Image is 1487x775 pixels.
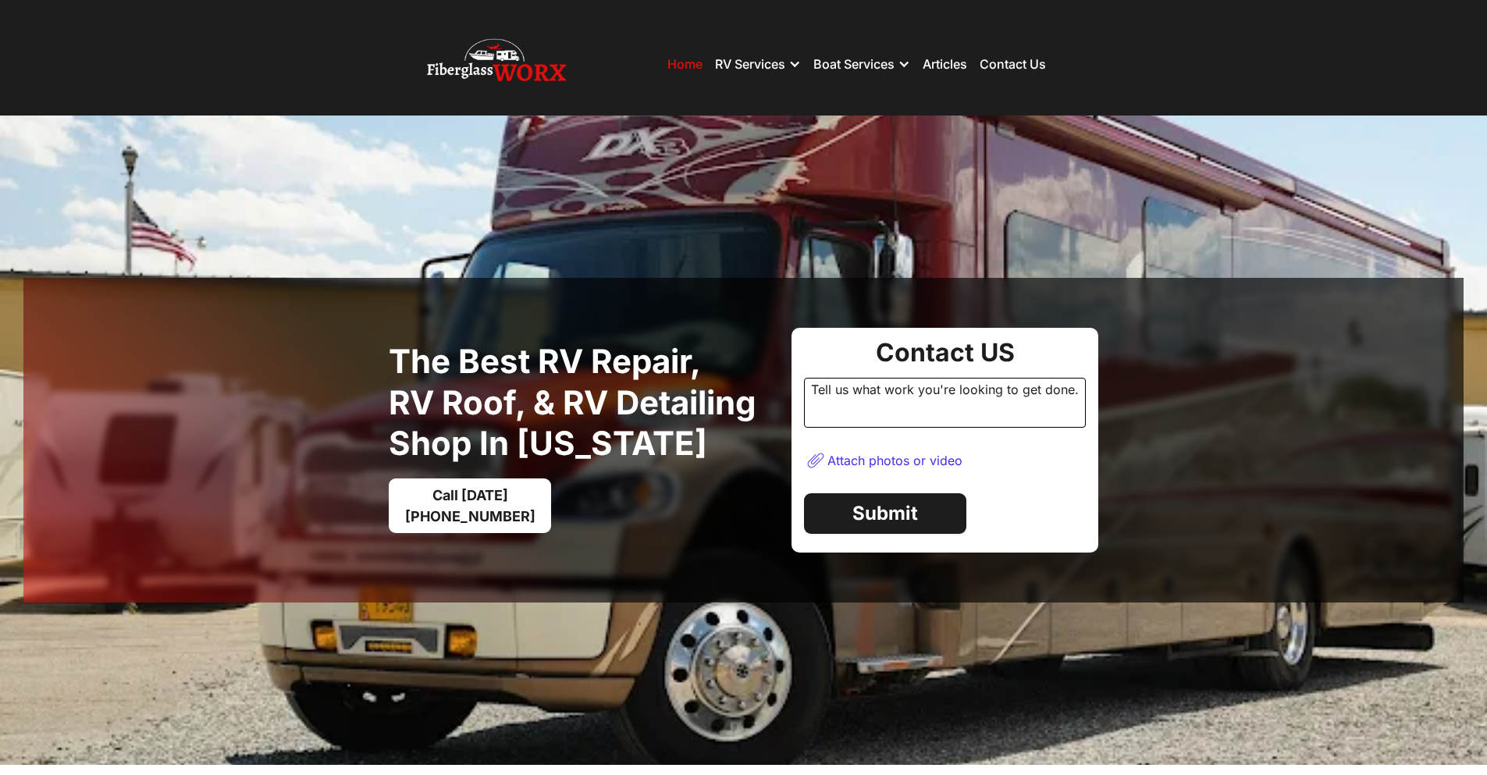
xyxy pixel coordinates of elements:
a: Call [DATE][PHONE_NUMBER] [389,478,551,533]
a: Contact Us [980,56,1046,72]
a: Home [667,56,703,72]
a: Articles [923,56,967,72]
div: RV Services [715,56,785,72]
div: RV Services [715,41,801,87]
div: Boat Services [813,41,910,87]
div: Contact US [804,340,1086,365]
a: Submit [804,493,966,534]
div: Boat Services [813,56,895,72]
div: Attach photos or video [827,453,962,468]
h1: The best RV Repair, RV Roof, & RV Detailing Shop in [US_STATE] [389,341,779,464]
div: Tell us what work you're looking to get done. [804,378,1086,428]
